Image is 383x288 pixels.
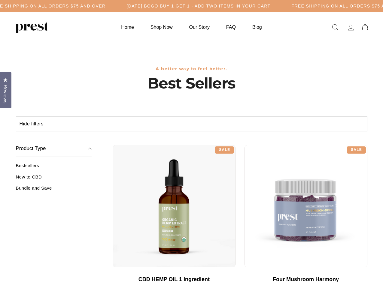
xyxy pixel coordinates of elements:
[15,21,48,33] img: PREST ORGANICS
[182,21,217,33] a: Our Story
[16,163,92,173] a: Bestsellers
[16,66,367,71] h3: A better way to feel better.
[119,276,229,283] div: CBD HEMP OIL 1 Ingredient
[143,21,180,33] a: Shop Now
[114,21,269,33] ul: Primary
[127,4,271,9] h5: [DATE] BOGO BUY 1 GET 1 - ADD TWO ITEMS IN YOUR CART
[16,140,92,157] button: Product Type
[16,185,92,195] a: Bundle and Save
[251,276,361,283] div: Four Mushroom Harmony
[16,174,92,184] a: New to CBD
[245,21,269,33] a: Blog
[219,21,243,33] a: FAQ
[16,74,367,92] h1: Best Sellers
[114,21,141,33] a: Home
[2,85,9,103] span: Reviews
[215,146,234,154] div: Sale
[16,117,47,131] button: Hide filters
[347,146,366,154] div: Sale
